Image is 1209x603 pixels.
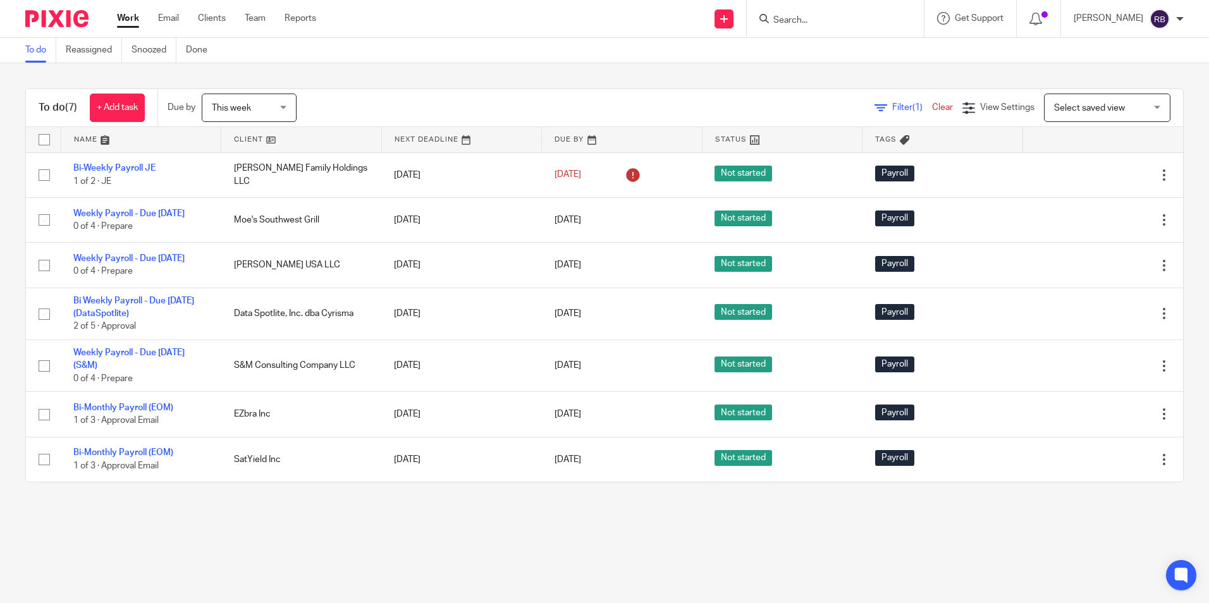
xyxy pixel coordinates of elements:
[912,103,923,112] span: (1)
[73,296,194,318] a: Bi Weekly Payroll - Due [DATE] (DataSpotlite)
[715,405,772,420] span: Not started
[381,243,542,288] td: [DATE]
[772,15,886,27] input: Search
[73,209,185,218] a: Weekly Payroll - Due [DATE]
[73,177,111,186] span: 1 of 2 · JE
[875,210,914,226] span: Payroll
[117,12,139,25] a: Work
[73,374,133,383] span: 0 of 4 · Prepare
[875,304,914,320] span: Payroll
[381,437,542,482] td: [DATE]
[875,405,914,420] span: Payroll
[66,38,122,63] a: Reassigned
[381,288,542,339] td: [DATE]
[73,403,173,412] a: Bi-Monthly Payroll (EOM)
[39,101,77,114] h1: To do
[90,94,145,122] a: + Add task
[875,166,914,181] span: Payroll
[221,392,382,437] td: EZbra Inc
[221,288,382,339] td: Data Spotlite, Inc. dba Cyrisma
[381,392,542,437] td: [DATE]
[980,103,1034,112] span: View Settings
[25,38,56,63] a: To do
[221,197,382,242] td: Moe's Southwest Grill
[555,216,581,224] span: [DATE]
[715,356,772,372] span: Not started
[73,164,156,173] a: Bi-Weekly Payroll JE
[198,12,226,25] a: Clients
[381,197,542,242] td: [DATE]
[381,152,542,197] td: [DATE]
[158,12,179,25] a: Email
[875,256,914,272] span: Payroll
[73,348,185,370] a: Weekly Payroll - Due [DATE] (S&M)
[245,12,266,25] a: Team
[955,14,1003,23] span: Get Support
[715,304,772,320] span: Not started
[73,267,133,276] span: 0 of 4 · Prepare
[555,171,581,180] span: [DATE]
[212,104,251,113] span: This week
[715,210,772,226] span: Not started
[221,339,382,391] td: S&M Consulting Company LLC
[555,455,581,464] span: [DATE]
[168,101,195,114] p: Due by
[73,322,136,331] span: 2 of 5 · Approval
[555,362,581,370] span: [DATE]
[73,461,159,470] span: 1 of 3 · Approval Email
[186,38,217,63] a: Done
[715,450,772,466] span: Not started
[875,136,897,143] span: Tags
[932,103,953,112] a: Clear
[73,417,159,425] span: 1 of 3 · Approval Email
[65,102,77,113] span: (7)
[73,448,173,457] a: Bi-Monthly Payroll (EOM)
[715,256,772,272] span: Not started
[555,309,581,318] span: [DATE]
[555,260,581,269] span: [DATE]
[73,254,185,263] a: Weekly Payroll - Due [DATE]
[221,152,382,197] td: [PERSON_NAME] Family Holdings LLC
[221,243,382,288] td: [PERSON_NAME] USA LLC
[875,450,914,466] span: Payroll
[73,222,133,231] span: 0 of 4 · Prepare
[221,437,382,482] td: SatYield Inc
[132,38,176,63] a: Snoozed
[555,410,581,418] span: [DATE]
[285,12,316,25] a: Reports
[875,356,914,372] span: Payroll
[1150,9,1170,29] img: svg%3E
[1054,104,1125,113] span: Select saved view
[381,339,542,391] td: [DATE]
[715,166,772,181] span: Not started
[892,103,932,112] span: Filter
[25,10,89,27] img: Pixie
[1074,12,1143,25] p: [PERSON_NAME]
